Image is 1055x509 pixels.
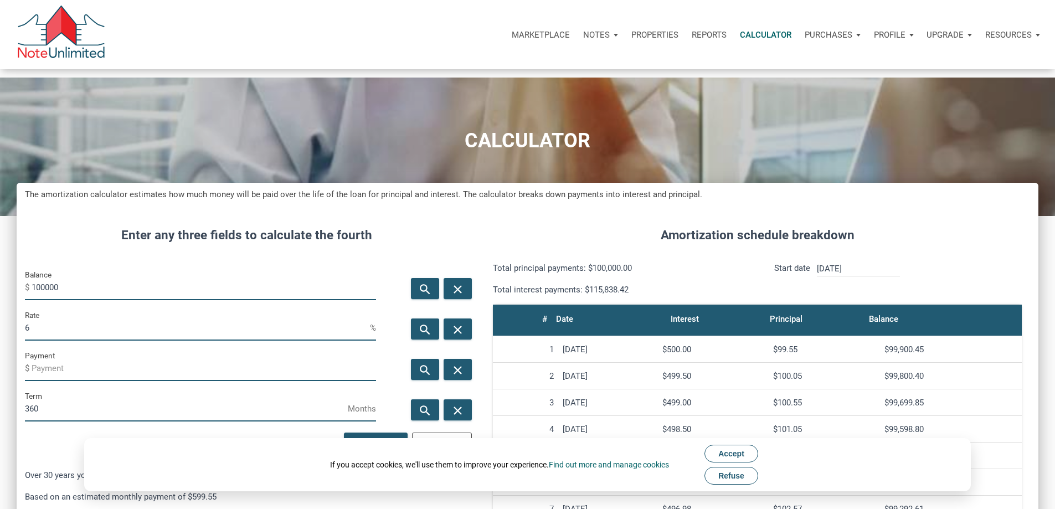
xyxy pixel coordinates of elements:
button: Refuse [704,467,758,485]
i: close [451,363,465,377]
div: $99.55 [773,345,875,354]
button: close [444,399,472,420]
button: Clear All [412,433,472,455]
span: Accept [718,449,744,458]
i: search [418,403,431,417]
div: # [542,311,547,327]
button: search [411,359,439,380]
div: $500.00 [662,345,764,354]
div: $100.05 [773,371,875,381]
label: Balance [25,268,52,281]
span: Months [348,400,376,418]
div: Interest [671,311,699,327]
div: $99,598.80 [884,424,1017,434]
p: Profile [874,30,905,40]
div: $498.50 [662,424,764,434]
h4: Enter any three fields to calculate the fourth [25,226,468,245]
div: 3 [497,398,554,408]
i: close [451,282,465,296]
label: Payment [25,349,55,362]
div: 4 [497,424,554,434]
span: % [370,319,376,337]
div: $99,900.45 [884,345,1017,354]
button: search [411,318,439,340]
p: Reports [692,30,727,40]
button: Marketplace [505,18,577,52]
p: Total principal payments: $100,000.00 [493,261,749,275]
div: $499.50 [662,371,764,381]
div: [DATE] [563,398,653,408]
div: $100.55 [773,398,875,408]
input: Balance [32,275,376,300]
div: Date [556,311,573,327]
input: Payment [32,356,376,381]
p: Properties [631,30,678,40]
input: Term [25,397,348,421]
p: Notes [583,30,610,40]
p: Marketplace [512,30,570,40]
p: Total interest payments: $115,838.42 [493,283,749,296]
h1: CALCULATOR [8,130,1047,152]
p: Upgrade [927,30,964,40]
p: Calculator [740,30,791,40]
button: close [444,278,472,299]
i: search [418,322,431,336]
p: Start date [774,261,810,296]
h5: The amortization calculator estimates how much money will be paid over the life of the loan for p... [25,188,1030,201]
div: $101.05 [773,424,875,434]
div: 2 [497,371,554,381]
button: close [444,359,472,380]
p: Purchases [805,30,852,40]
button: Upgrade [920,18,979,52]
a: Find out more and manage cookies [549,460,669,469]
div: $499.00 [662,398,764,408]
button: Resources [979,18,1047,52]
i: search [418,363,431,377]
a: Properties [625,18,685,52]
div: Clear All [421,438,463,450]
span: $ [25,359,32,377]
input: Rate [25,316,370,341]
a: Calculator [733,18,798,52]
span: Refuse [718,471,744,480]
div: $99,699.85 [884,398,1017,408]
span: $ [25,279,32,296]
img: NoteUnlimited [17,6,106,64]
button: Accept [704,445,758,462]
button: close [444,318,472,340]
div: Balance [869,311,898,327]
button: search [411,399,439,420]
button: Purchases [798,18,867,52]
button: Calculate [344,433,408,455]
p: Resources [985,30,1032,40]
h4: Amortization schedule breakdown [485,226,1030,245]
div: If you accept cookies, we'll use them to improve your experience. [330,459,669,470]
p: Based on an estimated monthly payment of $599.55 [25,490,468,503]
button: Profile [867,18,920,52]
i: close [451,403,465,417]
div: Calculate [353,438,399,450]
button: search [411,278,439,299]
div: Principal [770,311,802,327]
label: Rate [25,309,39,322]
div: $99,800.40 [884,371,1017,381]
i: search [418,282,431,296]
div: [DATE] [563,424,653,434]
div: [DATE] [563,345,653,354]
div: [DATE] [563,371,653,381]
label: Term [25,389,42,403]
div: 1 [497,345,554,354]
p: Over 30 years you'll pay: $215,838.42 [25,469,468,482]
i: close [451,322,465,336]
button: Reports [685,18,733,52]
button: Notes [577,18,625,52]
